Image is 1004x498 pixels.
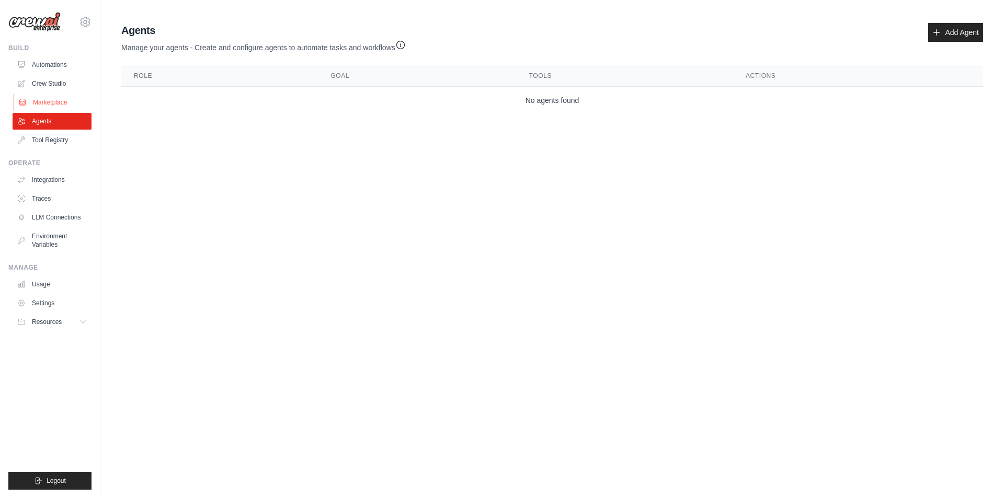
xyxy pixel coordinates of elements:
[13,171,92,188] a: Integrations
[13,75,92,92] a: Crew Studio
[13,132,92,148] a: Tool Registry
[121,23,406,38] h2: Agents
[517,65,733,87] th: Tools
[32,318,62,326] span: Resources
[121,38,406,53] p: Manage your agents - Create and configure agents to automate tasks and workflows
[13,209,92,226] a: LLM Connections
[13,228,92,253] a: Environment Variables
[8,12,61,32] img: Logo
[13,190,92,207] a: Traces
[121,65,318,87] th: Role
[13,113,92,130] a: Agents
[8,472,92,490] button: Logout
[733,65,983,87] th: Actions
[14,94,93,111] a: Marketplace
[8,263,92,272] div: Manage
[13,276,92,293] a: Usage
[8,159,92,167] div: Operate
[121,87,983,114] td: No agents found
[8,44,92,52] div: Build
[318,65,516,87] th: Goal
[928,23,983,42] a: Add Agent
[13,56,92,73] a: Automations
[47,477,66,485] span: Logout
[13,295,92,311] a: Settings
[13,314,92,330] button: Resources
